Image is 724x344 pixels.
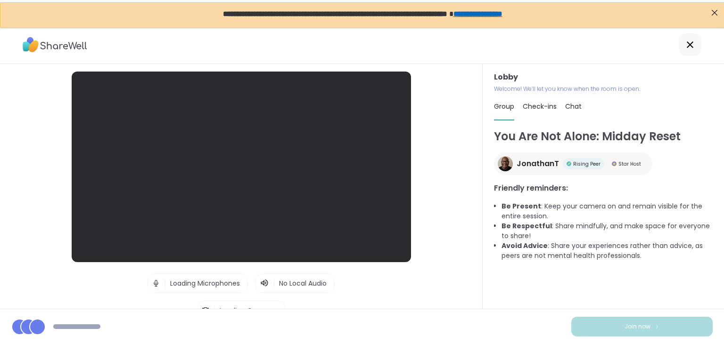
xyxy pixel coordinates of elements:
[708,4,720,16] div: Close Step
[152,274,160,293] img: Microphone
[523,102,557,111] span: Check-ins
[494,152,652,175] a: JonathanTJonathanTRising PeerRising PeerStar HostStar Host
[214,301,216,320] span: |
[618,160,641,168] span: Star Host
[23,34,87,56] img: ShareWell Logo
[567,161,571,166] img: Rising Peer
[494,128,713,145] h1: You Are Not Alone: Midday Reset
[201,301,210,320] img: Camera
[502,241,713,261] li: : Share your experiences rather than advice, as peers are not mental health professionals.
[502,201,541,211] b: Be Present
[517,158,559,169] span: JonathanT
[625,322,650,331] span: Join now
[279,279,327,288] span: No Local Audio
[573,160,601,168] span: Rising Peer
[571,317,713,336] button: Join now
[494,102,514,111] span: Group
[502,221,713,241] li: : Share mindfully, and make space for everyone to share!
[494,72,713,83] h3: Lobby
[565,102,582,111] span: Chat
[502,201,713,221] li: : Keep your camera on and remain visible for the entire session.
[498,156,513,171] img: JonathanT
[220,306,278,315] span: Loading Cameras
[170,279,240,288] span: Loading Microphones
[273,278,275,289] span: |
[494,183,713,194] h3: Friendly reminders:
[502,241,548,250] b: Avoid Advice
[502,221,552,231] b: Be Respectful
[654,324,660,329] img: ShareWell Logomark
[612,161,617,166] img: Star Host
[494,85,713,93] p: Welcome! We’ll let you know when the room is open.
[164,274,166,293] span: |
